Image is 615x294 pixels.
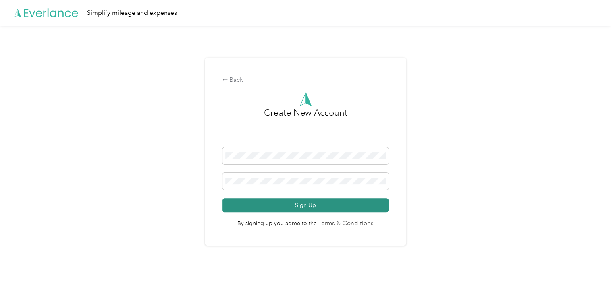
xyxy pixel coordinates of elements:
[222,198,389,212] button: Sign Up
[317,219,374,228] a: Terms & Conditions
[264,106,347,147] h3: Create New Account
[222,75,389,85] div: Back
[87,8,177,18] div: Simplify mileage and expenses
[222,212,389,228] span: By signing up you agree to the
